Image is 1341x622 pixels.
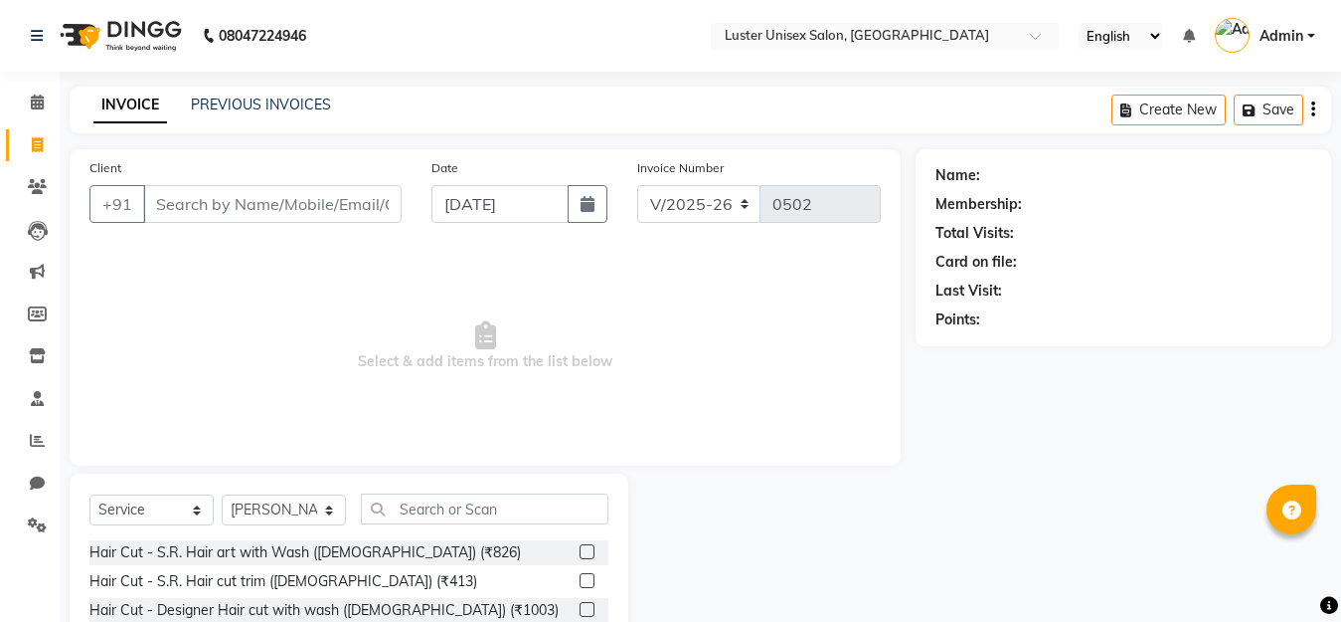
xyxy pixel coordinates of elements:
[935,281,1002,302] div: Last Visit:
[93,88,167,123] a: INVOICE
[1257,542,1321,602] iframe: chat widget
[431,159,458,177] label: Date
[1111,95,1226,125] button: Create New
[89,542,521,563] div: Hair Cut - S.R. Hair art with Wash ([DEMOGRAPHIC_DATA]) (₹826)
[89,185,145,223] button: +91
[935,165,980,186] div: Name:
[1215,18,1250,53] img: Admin
[637,159,724,177] label: Invoice Number
[219,8,306,64] b: 08047224946
[89,571,477,592] div: Hair Cut - S.R. Hair cut trim ([DEMOGRAPHIC_DATA]) (₹413)
[361,494,608,524] input: Search or Scan
[1259,26,1303,47] span: Admin
[935,194,1022,215] div: Membership:
[935,310,980,330] div: Points:
[89,159,121,177] label: Client
[935,223,1014,244] div: Total Visits:
[191,96,331,113] a: PREVIOUS INVOICES
[143,185,402,223] input: Search by Name/Mobile/Email/Code
[1234,95,1303,125] button: Save
[51,8,187,64] img: logo
[89,247,881,446] span: Select & add items from the list below
[89,600,559,621] div: Hair Cut - Designer Hair cut with wash ([DEMOGRAPHIC_DATA]) (₹1003)
[935,252,1017,273] div: Card on file:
